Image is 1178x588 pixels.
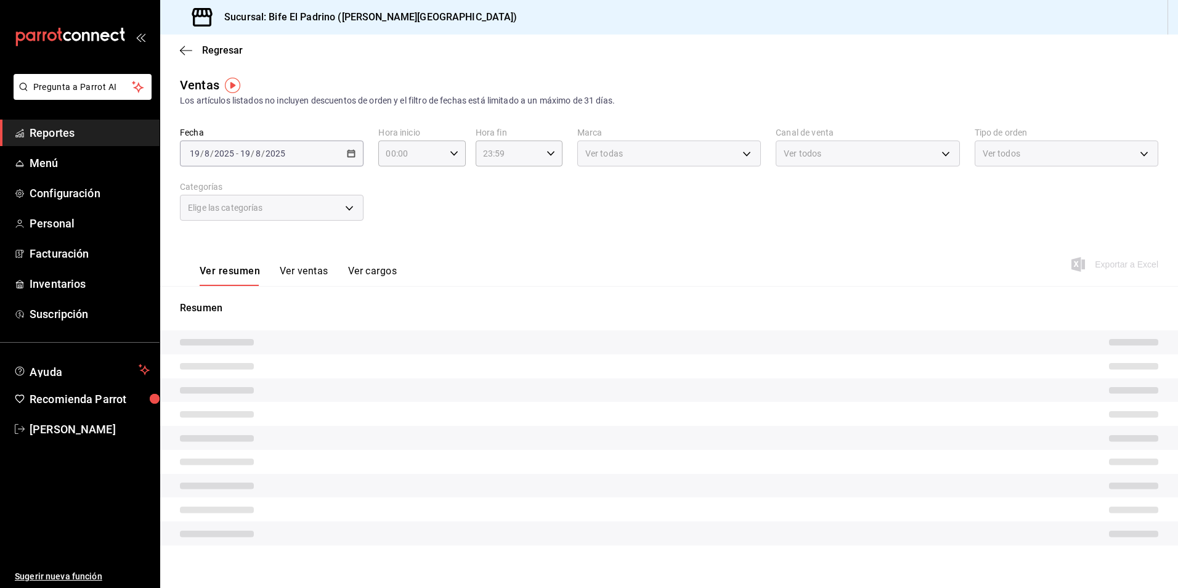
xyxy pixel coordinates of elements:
button: Regresar [180,44,243,56]
label: Hora fin [476,128,563,137]
span: [PERSON_NAME] [30,421,150,438]
span: Ver todos [784,147,821,160]
label: Hora inicio [378,128,465,137]
p: Resumen [180,301,1158,316]
label: Fecha [180,128,364,137]
span: Suscripción [30,306,150,322]
span: - [236,149,238,158]
label: Canal de venta [776,128,959,137]
button: Pregunta a Parrot AI [14,74,152,100]
div: Los artículos listados no incluyen descuentos de orden y el filtro de fechas está limitado a un m... [180,94,1158,107]
span: Pregunta a Parrot AI [33,81,132,94]
span: / [210,149,214,158]
span: Personal [30,215,150,232]
h3: Sucursal: Bife El Padrino ([PERSON_NAME][GEOGRAPHIC_DATA]) [214,10,518,25]
label: Categorías [180,182,364,191]
span: Facturación [30,245,150,262]
span: Regresar [202,44,243,56]
button: open_drawer_menu [136,32,145,42]
span: Menú [30,155,150,171]
span: Inventarios [30,276,150,292]
a: Pregunta a Parrot AI [9,89,152,102]
input: -- [255,149,261,158]
span: Sugerir nueva función [15,570,150,583]
input: -- [189,149,200,158]
input: ---- [214,149,235,158]
span: Configuración [30,185,150,202]
label: Marca [577,128,761,137]
span: Elige las categorías [188,202,263,214]
span: / [261,149,265,158]
input: -- [240,149,251,158]
span: Ver todas [585,147,623,160]
span: / [251,149,254,158]
span: Ayuda [30,362,134,377]
button: Ver ventas [280,265,328,286]
span: Recomienda Parrot [30,391,150,407]
div: navigation tabs [200,265,397,286]
span: / [200,149,204,158]
span: Ver todos [983,147,1020,160]
button: Ver resumen [200,265,260,286]
input: ---- [265,149,286,158]
label: Tipo de orden [975,128,1158,137]
input: -- [204,149,210,158]
img: Tooltip marker [225,78,240,93]
div: Ventas [180,76,219,94]
button: Ver cargos [348,265,397,286]
span: Reportes [30,125,150,141]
